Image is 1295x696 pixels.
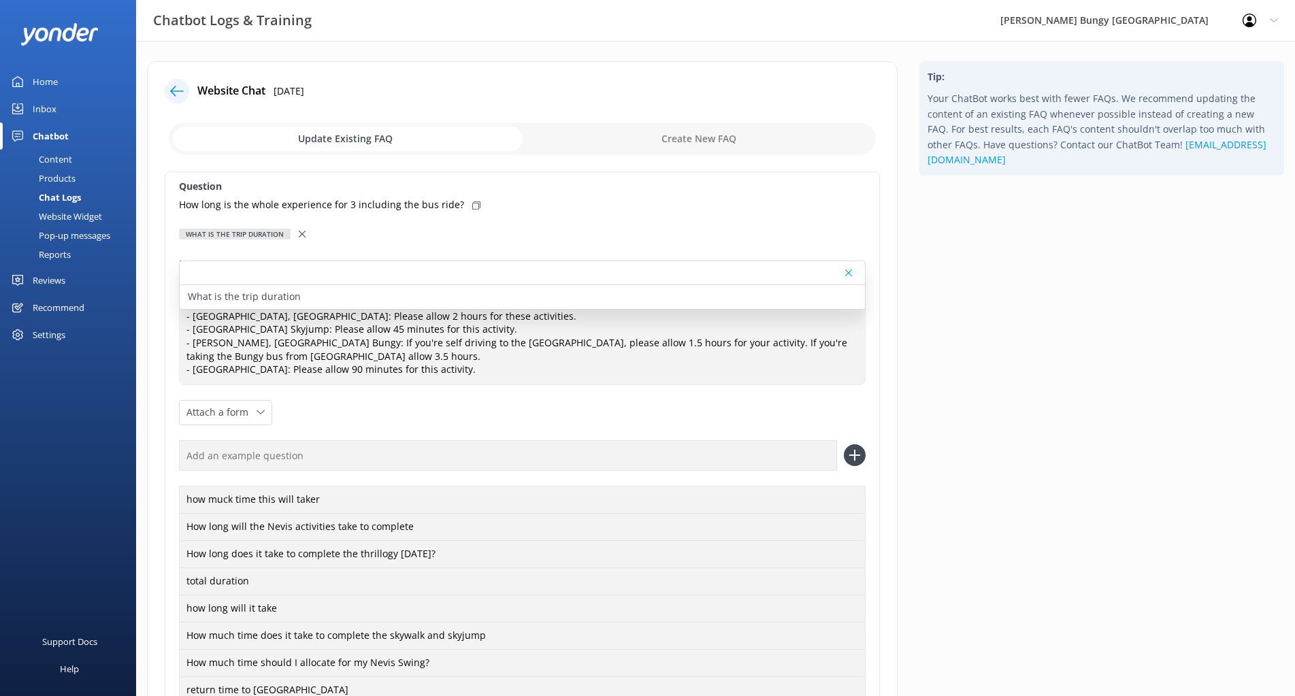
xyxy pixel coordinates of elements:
img: yonder-white-logo.png [20,23,99,46]
a: Content [8,150,136,169]
a: Products [8,169,136,188]
div: Reviews [33,267,65,294]
h4: Website Chat [197,82,265,100]
span: Attach a form [186,405,257,420]
label: Question [179,179,866,194]
div: Chatbot [33,122,69,150]
a: Chat Logs [8,188,136,207]
div: Reports [8,245,71,264]
div: Website Widget [8,207,102,226]
div: Help [60,655,79,682]
div: Recommend [33,294,84,321]
input: Add an example question [179,440,837,471]
div: How long will the Nevis activities take to complete [179,513,866,542]
div: how long will it take [179,595,866,623]
textarea: - Nevis Catapult, Nevis Swing, Nevis Bungy: Please allow 4 hours for all Nevis activities. - Taup... [179,276,866,385]
label: Response [179,256,866,271]
a: Reports [8,245,136,264]
div: How much time should I allocate for my Nevis Swing? [179,649,866,678]
p: [DATE] [274,84,304,99]
p: How long is the whole experience for 3 including the bus ride? [179,197,464,212]
div: Products [8,169,76,188]
div: Inbox [33,95,56,122]
div: Settings [33,321,65,348]
div: How much time does it take to complete the skywalk and skyjump [179,622,866,650]
p: Your ChatBot works best with fewer FAQs. We recommend updating the content of an existing FAQ whe... [928,91,1276,167]
a: Website Widget [8,207,136,226]
div: Pop-up messages [8,226,110,245]
h3: Chatbot Logs & Training [153,10,312,31]
div: Chat Logs [8,188,81,207]
div: Content [8,150,72,169]
a: Pop-up messages [8,226,136,245]
p: What is the trip duration [188,289,301,304]
div: Home [33,68,58,95]
div: How long does it take to complete the thrillogy [DATE]? [179,540,866,569]
div: What is the trip duration [179,229,291,239]
a: [EMAIL_ADDRESS][DOMAIN_NAME] [928,138,1266,166]
h4: Tip: [928,69,1276,84]
div: how muck time this will taker [179,486,866,514]
div: Support Docs [42,628,97,655]
div: total duration [179,567,866,596]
